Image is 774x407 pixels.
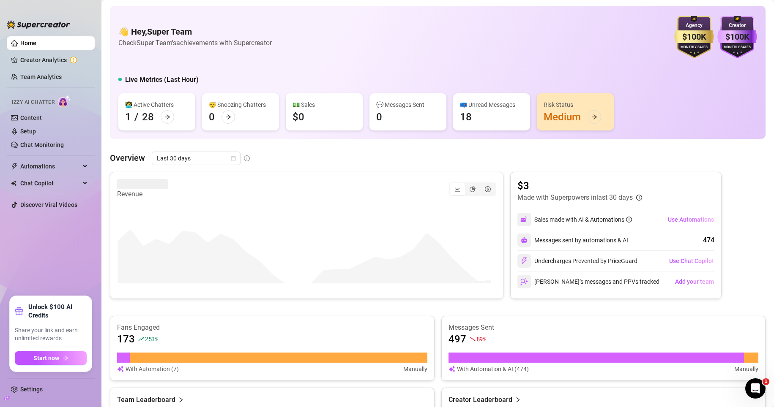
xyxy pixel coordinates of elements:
span: thunderbolt [11,163,18,170]
button: Start nowarrow-right [15,351,87,365]
a: Team Analytics [20,73,62,80]
div: 😴 Snoozing Chatters [209,100,272,109]
h4: 👋 Hey, Super Team [118,26,272,38]
article: 497 [449,332,466,346]
img: svg%3e [521,237,528,244]
img: svg%3e [117,364,124,374]
div: Monthly Sales [717,45,757,50]
span: calendar [231,156,236,161]
div: 💵 Sales [293,100,356,109]
div: 474 [703,235,714,245]
button: Use Automations [667,213,714,226]
article: Manually [403,364,427,374]
div: segmented control [449,182,496,196]
span: Last 30 days [157,152,235,165]
div: 18 [460,110,472,124]
span: 89 % [476,335,486,343]
div: Monthly Sales [674,45,714,50]
span: right [178,395,184,405]
span: Use Chat Copilot [669,258,714,264]
span: pie-chart [470,186,476,192]
span: Start now [33,355,59,361]
span: Add your team [675,278,714,285]
span: rise [138,336,144,342]
a: Home [20,40,36,46]
img: gold-badge-CigiZidd.svg [674,16,714,58]
span: info-circle [626,217,632,222]
div: Undercharges Prevented by PriceGuard [517,254,637,268]
img: Chat Copilot [11,180,16,186]
span: gift [15,307,23,315]
div: 28 [142,110,154,124]
span: 1 [763,378,769,385]
div: 👩‍💻 Active Chatters [125,100,189,109]
div: Agency [674,22,714,30]
article: Made with Superpowers in last 30 days [517,193,633,203]
a: Creator Analytics exclamation-circle [20,53,88,67]
div: 💬 Messages Sent [376,100,440,109]
a: Settings [20,386,43,393]
img: svg%3e [520,278,528,285]
span: info-circle [244,155,250,161]
strong: Unlock $100 AI Credits [28,303,87,320]
button: Use Chat Copilot [669,254,714,268]
span: fall [470,336,476,342]
a: Content [20,114,42,121]
a: Chat Monitoring [20,141,64,148]
span: Automations [20,160,80,173]
span: Izzy AI Chatter [12,98,55,106]
article: $3 [517,179,642,193]
div: $0 [293,110,304,124]
img: svg%3e [520,257,528,265]
div: Creator [717,22,757,30]
a: Discover Viral Videos [20,201,77,208]
span: arrow-right [164,114,170,120]
div: 0 [376,110,382,124]
span: arrow-right [591,114,597,120]
span: Share your link and earn unlimited rewards [15,326,87,343]
span: build [4,395,10,401]
img: purple-badge-B9DA21FR.svg [717,16,757,58]
div: 📪 Unread Messages [460,100,523,109]
div: 0 [209,110,215,124]
span: Use Automations [668,216,714,223]
img: svg%3e [449,364,455,374]
span: arrow-right [225,114,231,120]
div: Messages sent by automations & AI [517,233,628,247]
div: Sales made with AI & Automations [534,215,632,224]
span: arrow-right [63,355,68,361]
span: line-chart [454,186,460,192]
article: With Automation & AI (474) [457,364,529,374]
div: $100K [717,30,757,43]
article: With Automation (7) [126,364,179,374]
img: AI Chatter [58,95,71,107]
iframe: Intercom live chat [745,378,766,399]
div: Risk Status [544,100,607,109]
span: Chat Copilot [20,176,80,190]
span: right [515,395,521,405]
div: 1 [125,110,131,124]
article: Revenue [117,189,168,199]
a: Setup [20,128,36,135]
article: Fans Engaged [117,323,427,332]
h5: Live Metrics (Last Hour) [125,75,199,85]
article: 173 [117,332,135,346]
article: Overview [110,152,145,164]
article: Check Super Team's achievements with Supercreator [118,38,272,48]
img: svg%3e [520,216,528,223]
span: info-circle [636,195,642,201]
span: 253 % [145,335,158,343]
article: Creator Leaderboard [449,395,512,405]
div: $100K [674,30,714,43]
article: Team Leaderboard [117,395,175,405]
img: logo-BBDzfeDw.svg [7,20,70,29]
button: Add your team [675,275,714,288]
article: Messages Sent [449,323,759,332]
div: [PERSON_NAME]’s messages and PPVs tracked [517,275,659,288]
span: dollar-circle [485,186,491,192]
article: Manually [734,364,758,374]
